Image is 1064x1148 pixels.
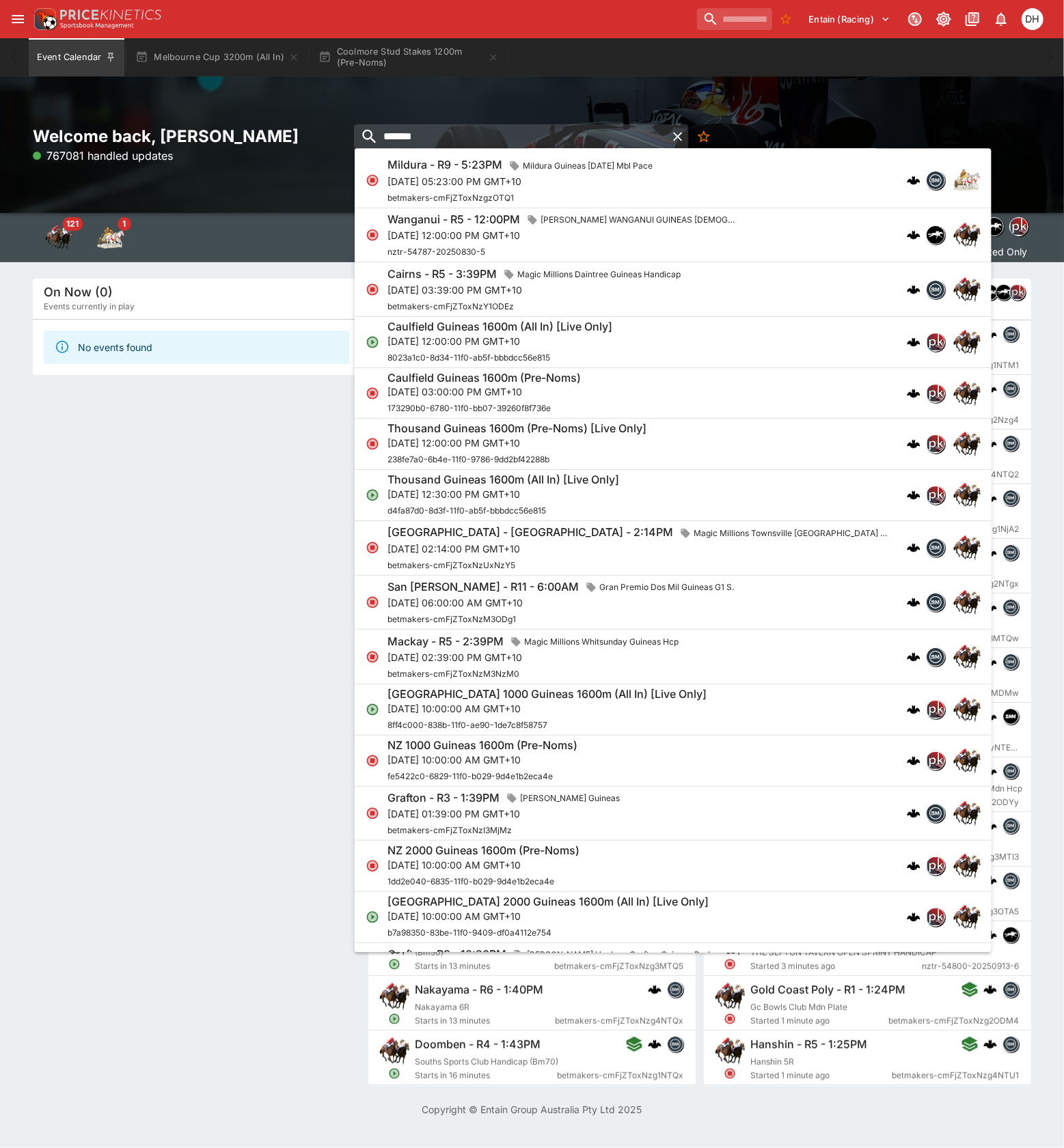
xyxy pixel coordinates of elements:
[387,858,579,872] p: [DATE] 10:00:00 AM GMT+10
[648,983,661,996] div: cerberus
[907,387,920,400] img: logo-cerberus.svg
[953,852,981,880] img: horse_racing.png
[366,335,379,349] svg: Open
[366,228,379,242] svg: Closed
[724,1013,736,1025] svg: Closed
[985,217,1004,236] div: nztr
[750,1002,847,1012] span: Gc Bowls Club Mdn Plate
[387,825,512,835] span: betmakers-cmFjZToxNzI3MjMz
[33,213,137,262] div: Event type filters
[927,701,944,718] img: pricekinetics.png
[387,247,485,257] span: nztr-54787-20250830-5
[387,385,581,400] p: [DATE] 03:00:00 PM GMT+10
[926,384,945,403] div: pricekinetics
[953,380,981,407] img: horse_racing.png
[415,960,554,973] span: Starts in 13 minutes
[907,596,920,609] div: cerberus
[927,540,944,557] img: betmakers.png
[926,751,945,770] div: pricekinetics
[983,983,997,996] img: logo-cerberus.svg
[30,5,57,33] img: PriceKinetics Logo
[724,1067,736,1080] svg: Closed
[892,1069,1019,1082] span: betmakers-cmFjZToxNzg4NTU1
[354,124,667,149] input: search
[1003,764,1018,779] img: betmakers.png
[892,359,1019,372] span: betmakers-cmFjZToxNzg1NTM1
[387,596,739,611] p: [DATE] 06:00:00 AM GMT+10
[953,431,981,458] img: horse_racing.png
[907,174,920,188] img: logo-cerberus.svg
[892,413,1019,427] span: betmakers-cmFjZToxNzg2Nzg4
[926,700,945,719] div: pricekinetics
[387,212,520,227] h6: Wanganui - R5 - 12:00PM
[927,226,944,244] img: nztr.png
[927,908,944,926] img: pricekinetics.png
[907,910,920,924] img: logo-cerberus.svg
[387,455,549,465] span: 238fe7a0-6b4e-11f0-9786-9dd2bf42288b
[750,983,905,997] h6: Gold Coast Poly - R1 - 1:24PM
[557,1069,683,1082] span: betmakers-cmFjZToxNzg1NTQx
[366,910,379,924] svg: Open
[907,859,920,873] div: cerberus
[415,947,444,957] span: (Bm50)
[983,1037,997,1051] img: logo-cerberus.svg
[688,527,896,540] span: Magic Millions Townsville [GEOGRAPHIC_DATA] Handicap
[907,174,920,188] div: cerberus
[892,905,1019,919] span: betmakers-cmFjZToxNzg3OTA5
[926,908,945,927] div: pricekinetics
[366,488,379,502] svg: Open
[1002,763,1019,779] div: betmakers
[907,335,920,349] img: logo-cerberus.svg
[1002,872,1019,888] div: betmakers
[715,1036,745,1066] img: horse_racing.png
[387,560,515,570] span: betmakers-cmFjZToxNzUxNzY5
[1002,927,1019,943] div: nztr
[521,949,729,962] span: [PERSON_NAME] Haulage Grafton Guineas Prelude Hcp
[1003,818,1018,833] img: betmakers.png
[907,438,920,451] div: cerberus
[366,807,379,820] svg: Closed
[1009,284,1026,300] div: pricekinetics
[750,960,922,973] span: Started 3 minutes ago
[907,438,920,451] img: logo-cerberus.svg
[1003,873,1018,888] img: betmakers.png
[387,669,519,679] span: betmakers-cmFjZToxNzM3NzM0
[953,167,981,195] img: harness_racing.png
[845,741,1020,755] span: smm-betmakers-bWVldGluZzo1ODMyNTE4NDE1MzAyMDA5ODg
[888,1014,1019,1028] span: betmakers-cmFjZToxNzg2ODM4
[648,1037,661,1051] div: cerberus
[927,486,944,504] img: pricekinetics.png
[33,126,360,147] h2: Welcome back, [PERSON_NAME]
[1002,981,1019,998] div: betmakers
[387,352,550,363] span: 8023a1c0-8d34-11f0-ab5f-bbbdcc56e815
[888,632,1019,645] span: betmakers-cmFjZToxNzg3MTQw
[960,7,985,31] button: Documentation
[1002,380,1019,397] div: betmakers
[926,539,945,558] div: betmakers
[1002,708,1019,725] div: samemeetingmulti
[44,284,113,300] h5: On Now (0)
[97,224,124,251] img: harness_racing
[78,335,152,360] div: No events found
[379,981,409,1011] img: horse_racing.png
[1002,654,1019,670] div: betmakers
[907,703,920,716] img: logo-cerberus.svg
[1018,4,1048,34] button: Daniel Hooper
[415,1014,555,1028] span: Starts in 13 minutes
[366,703,379,716] svg: Open
[387,193,514,203] span: betmakers-cmFjZToxNzgzOTQ1
[415,1056,558,1067] span: Souths Sports Club Handicap (Bm70)
[387,487,619,501] p: [DATE] 12:30:00 PM GMT+10
[907,910,920,924] div: cerberus
[387,650,684,664] p: [DATE] 02:39:00 PM GMT+10
[1003,709,1018,724] img: samemeetingmulti.png
[1003,982,1018,997] img: betmakers.png
[927,804,944,822] img: betmakers.png
[1002,599,1019,615] div: betmakers
[801,8,899,30] button: Select Tenant
[750,783,1022,794] span: Rotary Illawarra Provincial Midway [DEMOGRAPHIC_DATA]+ Mdn Hcp
[648,983,661,996] img: logo-cerberus.svg
[931,7,956,31] button: Toggle light/dark mode
[927,172,944,190] img: betmakers.png
[715,927,745,957] img: horse_racing.png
